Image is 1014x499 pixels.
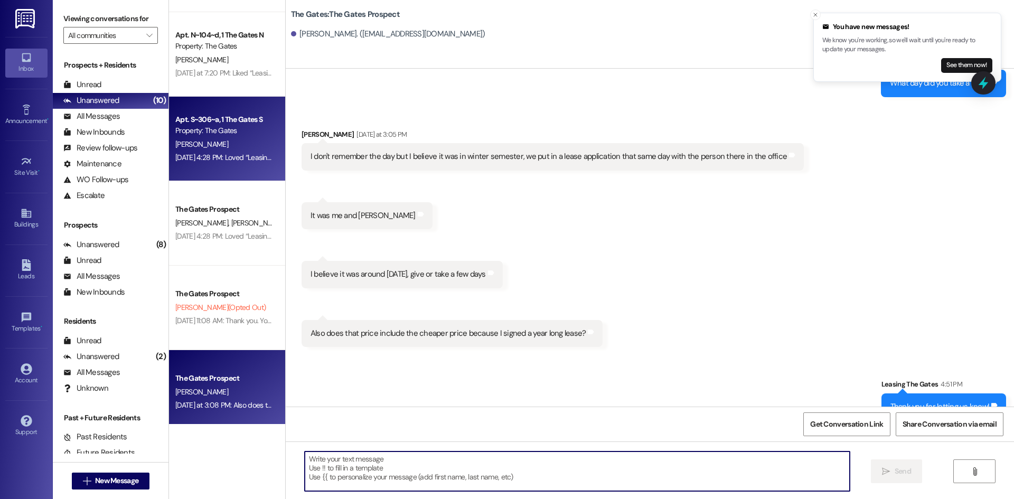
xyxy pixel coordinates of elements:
div: (10) [151,92,168,109]
a: Account [5,360,48,389]
div: The Gates Prospect [175,204,273,215]
div: I don't remember the day but I believe it was in winter semester, we put in a lease application t... [311,151,787,162]
a: Site Visit • [5,153,48,181]
div: Unanswered [63,239,119,250]
div: Thank you for letting us know! [890,401,990,412]
a: Leads [5,256,48,285]
div: [DATE] 11:08 AM: Thank you. You will no longer receive texts from this thread. Please reply with ... [175,316,698,325]
div: What day did you take a tour? [890,78,989,89]
div: Future Residents [63,447,135,458]
span: • [47,116,49,123]
div: Prospects [53,220,168,231]
label: Viewing conversations for [63,11,158,27]
div: Residents [53,316,168,327]
div: Review follow-ups [63,143,137,154]
span: [PERSON_NAME] [175,218,231,228]
div: Leasing The Gates [881,379,1007,393]
a: Buildings [5,204,48,233]
div: Apt. N~104~d, 1 The Gates N [175,30,273,41]
span: Share Conversation via email [903,419,997,430]
span: [PERSON_NAME] [175,387,228,397]
span: Send [895,466,911,477]
span: • [38,167,40,175]
div: (8) [154,237,168,253]
div: 4:51 PM [938,379,962,390]
span: [PERSON_NAME] [231,218,287,228]
a: Templates • [5,308,48,337]
button: Send [871,459,922,483]
span: • [41,323,42,331]
input: All communities [68,27,141,44]
div: Past + Future Residents [53,412,168,423]
button: See them now! [941,58,992,73]
div: Also does that price include the cheaper price because I signed a year long lease? [311,328,586,339]
div: Unread [63,79,101,90]
button: Get Conversation Link [803,412,890,436]
p: We know you're working, so we'll wait until you're ready to update your messages. [822,36,992,54]
div: WO Follow-ups [63,174,128,185]
div: All Messages [63,271,120,282]
button: Share Conversation via email [896,412,1003,436]
div: You have new messages! [822,22,992,32]
span: New Message [95,475,138,486]
div: Unanswered [63,95,119,106]
div: The Gates Prospect [175,373,273,384]
span: [PERSON_NAME] (Opted Out) [175,303,266,312]
div: Property: The Gates [175,125,273,136]
div: Prospects + Residents [53,60,168,71]
i:  [971,467,979,476]
b: The Gates: The Gates Prospect [291,9,400,20]
button: Close toast [810,10,821,20]
div: All Messages [63,111,120,122]
span: [PERSON_NAME] [175,55,228,64]
div: It was me and [PERSON_NAME] [311,210,416,221]
div: I believe it was around [DATE], give or take a few days [311,269,486,280]
div: Unanswered [63,351,119,362]
div: Unread [63,335,101,346]
div: Escalate [63,190,105,201]
div: [DATE] at 3:08 PM: Also does that price include the cheaper price because I signed a year long le... [175,400,485,410]
span: Get Conversation Link [810,419,883,430]
div: [PERSON_NAME]. ([EMAIL_ADDRESS][DOMAIN_NAME]) [291,29,485,40]
div: Unknown [63,383,108,394]
div: Maintenance [63,158,121,170]
div: New Inbounds [63,127,125,138]
div: Property: The Gates [175,41,273,52]
div: [DATE] at 3:05 PM [354,129,407,140]
div: Past Residents [63,431,127,442]
div: All Messages [63,367,120,378]
div: [PERSON_NAME] [302,129,804,144]
img: ResiDesk Logo [15,9,37,29]
i:  [83,477,91,485]
div: New Inbounds [63,287,125,298]
i:  [146,31,152,40]
a: Inbox [5,49,48,77]
span: [PERSON_NAME] [175,139,228,149]
button: New Message [72,473,150,489]
a: Support [5,412,48,440]
i:  [882,467,890,476]
div: The Gates Prospect [175,288,273,299]
div: (2) [153,349,168,365]
div: Apt. S~306~a, 1 The Gates S [175,114,273,125]
div: [DATE] at 7:20 PM: Liked “Leasing The Gates (The Gates): Hi [PERSON_NAME]! At this time we aren't... [175,68,835,78]
div: Unread [63,255,101,266]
